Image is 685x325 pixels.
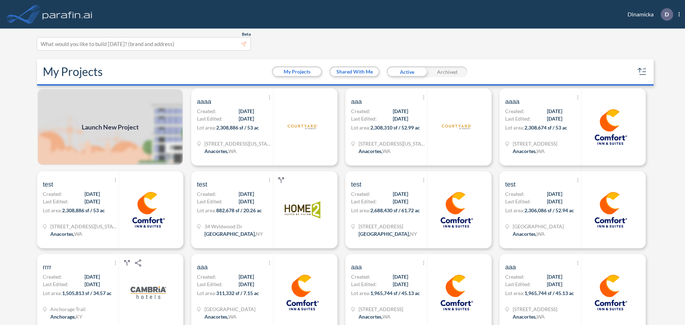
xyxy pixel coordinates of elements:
img: logo [41,7,94,21]
span: Last Edited: [351,115,377,122]
span: [DATE] [547,198,562,205]
span: aaa [351,97,362,106]
span: [GEOGRAPHIC_DATA] , [204,231,256,237]
span: aaaa [197,97,211,106]
span: aaa [505,263,516,271]
span: Anacortes Ferry Terminal [513,223,564,230]
span: Lot area: [351,290,370,296]
span: 311,332 sf / 7.15 ac [216,290,259,296]
div: Anacortes, WA [359,313,391,320]
span: [GEOGRAPHIC_DATA] , [359,231,410,237]
span: Lot area: [197,290,216,296]
button: My Projects [273,67,321,76]
span: Beta [242,31,251,37]
span: 2,688,430 sf / 61.72 ac [370,207,420,213]
span: [DATE] [239,198,254,205]
span: Created: [505,190,524,198]
span: 2,308,674 sf / 53 ac [524,125,567,131]
span: Anacortes , [513,231,537,237]
div: Anacortes, WA [513,313,545,320]
span: [DATE] [393,107,408,115]
span: 5614 Ferry Terminal Rd [513,305,557,313]
span: Lot area: [197,207,216,213]
span: 34 Wyldwood Dr [204,223,263,230]
div: Anacortes, WA [359,147,391,155]
div: Archived [427,66,467,77]
span: Created: [197,190,216,198]
span: Last Edited: [197,115,223,122]
span: [DATE] [393,280,408,288]
span: 1,965,744 sf / 45.13 ac [370,290,420,296]
span: Anacortes , [359,148,382,154]
span: [DATE] [547,107,562,115]
span: 1,965,744 sf / 45.13 ac [524,290,574,296]
div: Anacortes, WA [513,230,545,238]
span: Last Edited: [197,280,223,288]
img: logo [131,275,166,310]
span: 2401 Washington Ct [204,140,272,147]
span: [DATE] [85,280,100,288]
span: [DATE] [393,273,408,280]
span: Last Edited: [505,280,531,288]
span: Anacortes , [359,314,382,320]
a: Launch New Project [37,88,183,166]
img: logo [439,109,475,145]
span: Last Edited: [43,280,68,288]
button: Shared With Me [330,67,379,76]
span: Lot area: [505,290,524,296]
span: 293 Benedict Ave [359,223,417,230]
img: add [37,88,183,166]
span: Created: [351,107,370,115]
span: test [197,180,207,189]
span: Created: [43,190,62,198]
span: Last Edited: [505,115,531,122]
img: logo [593,109,629,145]
span: [DATE] [547,280,562,288]
span: Created: [505,107,524,115]
span: Anacortes Ferry Terminal [204,305,255,313]
span: WA [537,148,545,154]
span: Anacortes , [50,231,74,237]
span: Last Edited: [505,198,531,205]
span: test [43,180,53,189]
div: Dinamicka [617,8,680,21]
div: Anacortes, WA [204,147,237,155]
span: [DATE] [239,107,254,115]
span: test [351,180,361,189]
div: Tarrytown, NY [204,230,263,238]
span: Anacortes , [204,148,228,154]
span: aaaa [505,97,519,106]
div: Anacortes, WA [513,147,545,155]
span: [DATE] [239,190,254,198]
span: 2401 Washington Ct [359,140,426,147]
span: [DATE] [85,190,100,198]
span: Lot area: [351,207,370,213]
div: Tarrytown, NY [359,230,417,238]
span: Lot area: [197,125,216,131]
span: WA [74,231,82,237]
span: [DATE] [239,115,254,122]
span: test [505,180,516,189]
span: Created: [43,273,62,280]
span: WA [537,314,545,320]
span: [DATE] [85,273,100,280]
div: Active [387,66,427,77]
span: Last Edited: [43,198,68,205]
span: Created: [505,273,524,280]
span: [DATE] [393,115,408,122]
span: 2401 Washington Ct [50,223,118,230]
span: Created: [351,190,370,198]
span: Anchorage , [50,314,76,320]
div: Anacortes, WA [204,313,237,320]
span: Lot area: [43,290,62,296]
img: logo [285,275,320,310]
span: aaa [197,263,208,271]
img: logo [439,192,475,228]
span: WA [537,231,545,237]
span: NY [410,231,417,237]
span: WA [382,314,391,320]
img: logo [593,192,629,228]
span: Last Edited: [197,198,223,205]
button: sort [636,66,648,77]
span: aaa [351,263,362,271]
